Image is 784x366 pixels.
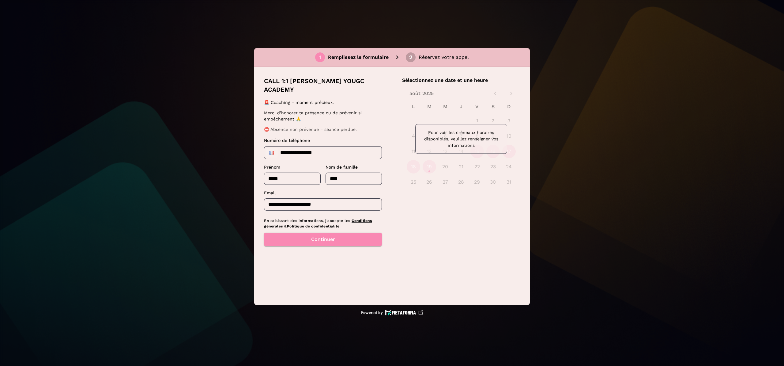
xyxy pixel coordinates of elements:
[409,55,413,60] div: 2
[287,224,340,228] a: Politique de confidentialité
[328,54,389,61] p: Remplissez le formulaire
[264,218,382,229] p: En saisissant des informations, j'accepte les
[319,55,321,60] div: 1
[264,126,380,132] p: ⛔ Absence non prévenue = séance perdue.
[264,233,382,246] button: Continuer
[402,77,520,84] p: Sélectionnez une date et une heure
[326,165,358,170] span: Nom de famille
[361,310,383,315] p: Powered by
[264,77,382,94] p: CALL 1:1 [PERSON_NAME] YOUGC ACADEMY
[264,110,380,122] p: Merci d’honorer ta présence ou de prévenir si empêchement 🙏
[264,99,380,105] p: 🚨 Coaching = moment précieux.
[264,138,310,143] span: Numéro de téléphone
[264,190,276,195] span: Email
[264,219,372,228] a: Conditions générales
[361,310,423,315] a: Powered by
[264,165,280,170] span: Prénom
[266,148,278,158] div: France: + 33
[419,54,469,61] p: Réservez votre appel
[284,224,287,228] span: &
[420,129,502,149] p: Pour voir les créneaux horaires disponibles, veuillez renseigner vos informations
